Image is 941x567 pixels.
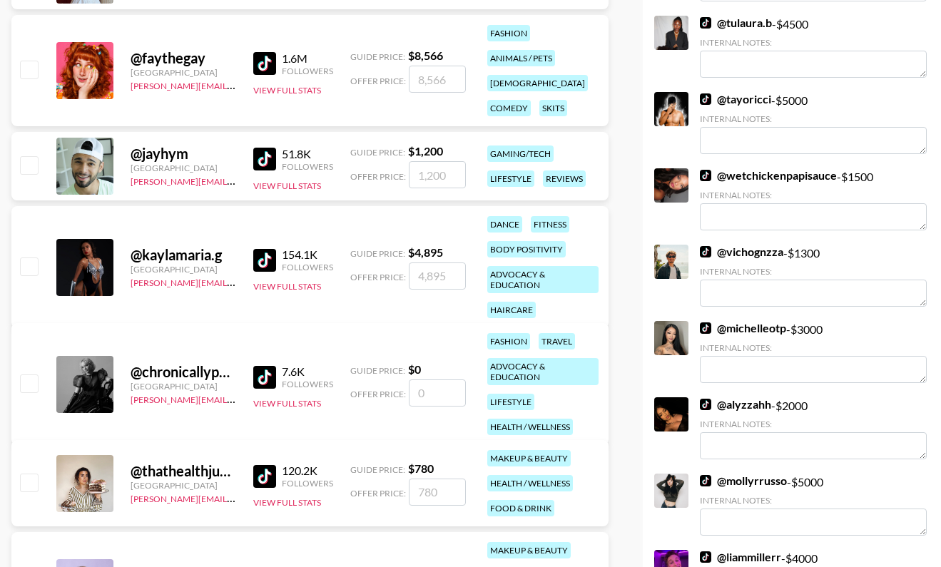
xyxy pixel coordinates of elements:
[131,392,342,405] a: [PERSON_NAME][EMAIL_ADDRESS][DOMAIN_NAME]
[700,475,711,486] img: TikTok
[282,364,333,379] div: 7.6K
[408,245,443,259] strong: $ 4,895
[700,170,711,181] img: TikTok
[539,333,575,349] div: travel
[350,171,406,182] span: Offer Price:
[282,147,333,161] div: 51.8K
[350,488,406,499] span: Offer Price:
[700,93,711,105] img: TikTok
[408,144,443,158] strong: $ 1,200
[131,145,236,163] div: @ jayhym
[282,262,333,272] div: Followers
[408,48,443,62] strong: $ 8,566
[131,163,236,173] div: [GEOGRAPHIC_DATA]
[131,67,236,78] div: [GEOGRAPHIC_DATA]
[487,419,573,435] div: health / wellness
[700,17,711,29] img: TikTok
[700,419,927,429] div: Internal Notes:
[487,50,555,66] div: animals / pets
[487,170,534,187] div: lifestyle
[282,161,333,172] div: Followers
[487,450,571,466] div: makeup & beauty
[131,173,342,187] a: [PERSON_NAME][EMAIL_ADDRESS][DOMAIN_NAME]
[700,397,771,412] a: @alyzzahh
[700,550,781,564] a: @liammillerr
[700,342,927,353] div: Internal Notes:
[282,379,333,389] div: Followers
[253,249,276,272] img: TikTok
[487,333,530,349] div: fashion
[487,475,573,491] div: health / wellness
[700,266,927,277] div: Internal Notes:
[131,78,342,91] a: [PERSON_NAME][EMAIL_ADDRESS][DOMAIN_NAME]
[282,247,333,262] div: 154.1K
[409,379,466,407] input: 0
[131,264,236,275] div: [GEOGRAPHIC_DATA]
[409,161,466,188] input: 1,200
[700,246,711,257] img: TikTok
[409,479,466,506] input: 780
[539,100,567,116] div: skits
[487,500,554,516] div: food & drink
[487,216,522,233] div: dance
[700,474,927,536] div: - $ 5000
[487,358,599,385] div: advocacy & education
[253,52,276,75] img: TikTok
[131,246,236,264] div: @ kaylamaria.g
[408,461,434,475] strong: $ 780
[700,16,927,78] div: - $ 4500
[350,76,406,86] span: Offer Price:
[350,389,406,399] span: Offer Price:
[487,542,571,558] div: makeup & beauty
[408,362,421,376] strong: $ 0
[409,66,466,93] input: 8,566
[253,148,276,170] img: TikTok
[350,272,406,282] span: Offer Price:
[253,281,321,292] button: View Full Stats
[350,365,405,376] span: Guide Price:
[700,168,837,183] a: @wetchickenpapisauce
[487,145,554,162] div: gaming/tech
[131,363,236,381] div: @ chronicallypersevering
[487,75,588,91] div: [DEMOGRAPHIC_DATA]
[131,491,342,504] a: [PERSON_NAME][EMAIL_ADDRESS][DOMAIN_NAME]
[131,49,236,67] div: @ faythegay
[131,480,236,491] div: [GEOGRAPHIC_DATA]
[700,92,927,154] div: - $ 5000
[700,92,771,106] a: @tayoricci
[131,381,236,392] div: [GEOGRAPHIC_DATA]
[700,399,711,410] img: TikTok
[700,37,927,48] div: Internal Notes:
[700,321,786,335] a: @michelleotp
[700,16,772,30] a: @tulaura.b
[253,398,321,409] button: View Full Stats
[487,302,536,318] div: haircare
[487,25,530,41] div: fashion
[350,248,405,259] span: Guide Price:
[700,245,783,259] a: @vichognzza
[700,322,711,334] img: TikTok
[543,170,586,187] div: reviews
[253,465,276,488] img: TikTok
[131,275,342,288] a: [PERSON_NAME][EMAIL_ADDRESS][DOMAIN_NAME]
[487,266,599,293] div: advocacy & education
[253,366,276,389] img: TikTok
[253,180,321,191] button: View Full Stats
[700,168,927,230] div: - $ 1500
[253,85,321,96] button: View Full Stats
[131,462,236,480] div: @ thathealthjunkie
[282,478,333,489] div: Followers
[700,474,787,488] a: @mollyrrusso
[487,241,566,257] div: body positivity
[282,464,333,478] div: 120.2K
[700,397,927,459] div: - $ 2000
[700,245,927,307] div: - $ 1300
[350,147,405,158] span: Guide Price:
[282,66,333,76] div: Followers
[700,190,927,200] div: Internal Notes:
[350,51,405,62] span: Guide Price:
[700,551,711,563] img: TikTok
[487,394,534,410] div: lifestyle
[700,495,927,506] div: Internal Notes:
[253,497,321,508] button: View Full Stats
